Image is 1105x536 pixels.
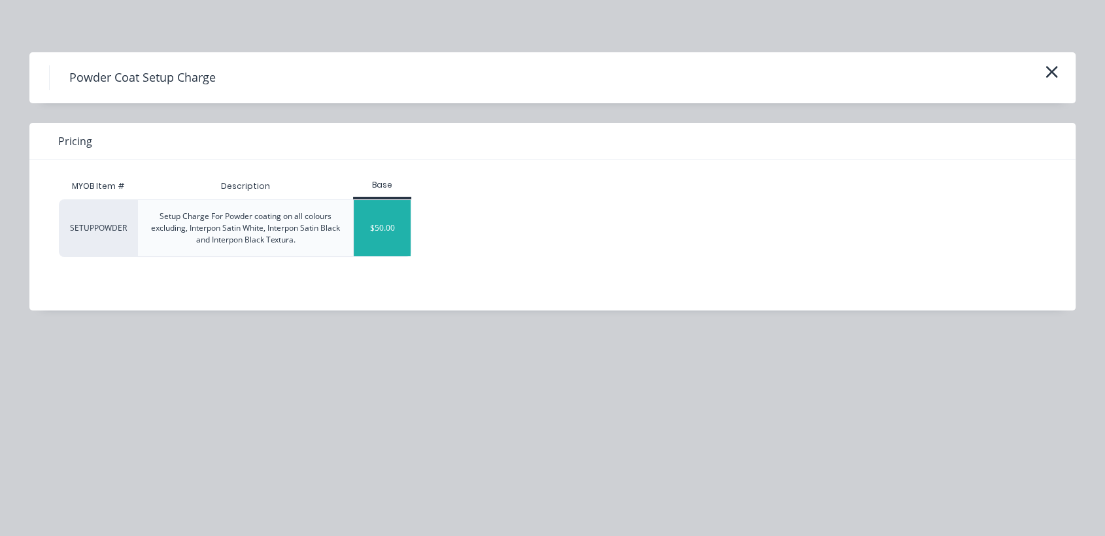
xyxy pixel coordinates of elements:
div: Setup Charge For Powder coating on all colours excluding, Interpon Satin White, Interpon Satin Bl... [148,210,343,246]
div: Base [353,179,411,191]
div: SETUPPOWDER [59,199,137,257]
h4: Powder Coat Setup Charge [49,65,235,90]
div: Description [211,170,280,203]
div: MYOB Item # [59,173,137,199]
div: $50.00 [354,200,411,256]
span: Pricing [58,133,92,149]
